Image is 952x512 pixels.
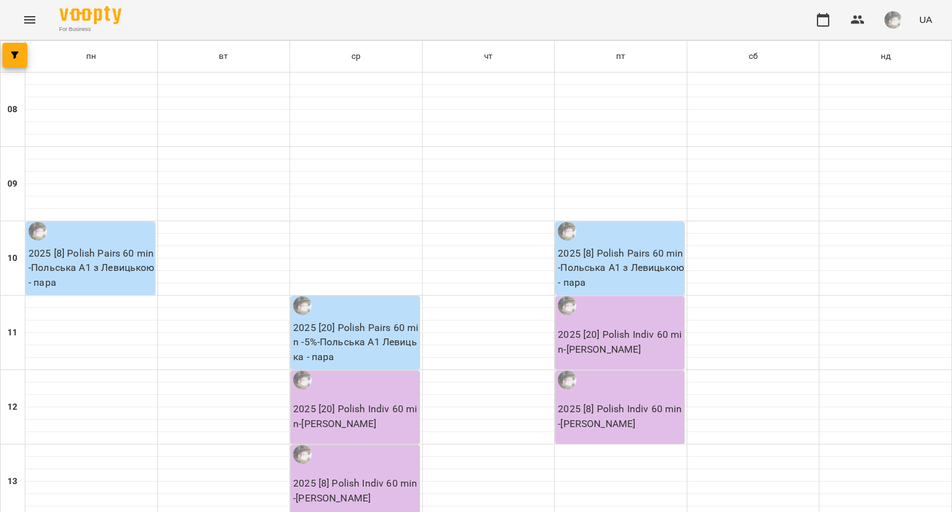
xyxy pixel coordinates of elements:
[558,222,576,241] img: Левицька Софія Сергіївна (п)
[616,50,625,63] h6: пт
[7,103,17,117] h6: 08
[884,11,902,29] img: e3906ac1da6b2fc8356eee26edbd6dfe.jpg
[7,475,17,488] h6: 13
[7,252,17,265] h6: 10
[86,50,96,63] h6: пн
[7,326,17,340] h6: 11
[558,402,684,431] p: 2025 [8] Polish Indiv 60 min - [PERSON_NAME]
[293,320,420,364] p: 2025 [20] Polish Pairs 60 min -5% - Польська А1 Левицька - пара
[7,400,17,414] h6: 12
[919,13,932,26] span: UA
[293,476,420,505] p: 2025 [8] Polish Indiv 60 min - [PERSON_NAME]
[558,371,576,389] img: Левицька Софія Сергіївна (п)
[558,296,576,315] img: Левицька Софія Сергіївна (п)
[219,50,228,63] h6: вт
[293,445,312,464] img: Левицька Софія Сергіївна (п)
[7,177,17,191] h6: 09
[914,8,937,31] button: UA
[15,5,45,35] button: Menu
[749,50,758,63] h6: сб
[558,246,684,290] p: 2025 [8] Polish Pairs 60 min - Польська А1 з Левицькою - пара
[293,371,312,389] img: Левицька Софія Сергіївна (п)
[293,296,312,315] img: Левицька Софія Сергіївна (п)
[29,246,155,290] p: 2025 [8] Polish Pairs 60 min - Польська А1 з Левицькою - пара
[351,50,361,63] h6: ср
[484,50,493,63] h6: чт
[29,222,47,241] img: Левицька Софія Сергіївна (п)
[59,6,121,24] img: Voopty Logo
[881,50,891,63] h6: нд
[558,327,684,356] p: 2025 [20] Polish Indiv 60 min - [PERSON_NAME]
[293,402,420,431] p: 2025 [20] Polish Indiv 60 min - [PERSON_NAME]
[59,25,121,33] span: For Business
